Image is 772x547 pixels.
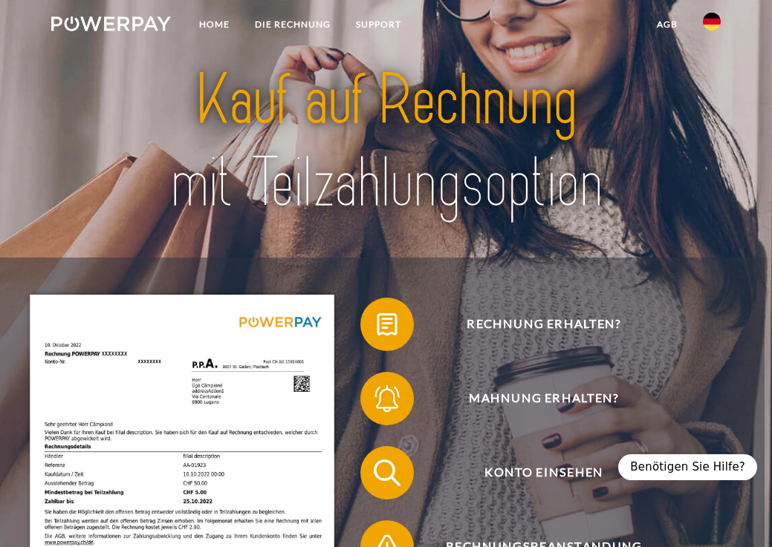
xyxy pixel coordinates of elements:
img: logo-powerpay-white.svg [51,16,171,31]
span: Konto einsehen [380,446,708,499]
button: Mahnung erhalten? [360,372,708,425]
img: title-powerpay_de.svg [119,55,653,229]
span: Rechnung erhalten? [380,298,708,351]
img: de [703,13,721,30]
img: qb_search.svg [371,456,404,489]
iframe: Schaltfläche zum Öffnen des Messaging-Fensters [713,488,760,535]
button: Rechnung erhalten? [360,298,708,351]
a: DIE RECHNUNG [242,11,343,38]
a: Rechnung erhalten? [341,295,727,354]
button: Konto einsehen [360,446,708,499]
img: qb_bill.svg [371,307,404,341]
a: agb [644,11,690,38]
a: Konto einsehen [341,443,727,502]
span: Mahnung erhalten? [380,372,708,425]
a: SUPPORT [343,11,414,38]
a: Mahnung erhalten? [341,369,727,428]
a: Home [186,11,242,38]
img: qb_bell.svg [371,381,404,415]
div: Benötigen Sie Hilfe? [618,454,757,480]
